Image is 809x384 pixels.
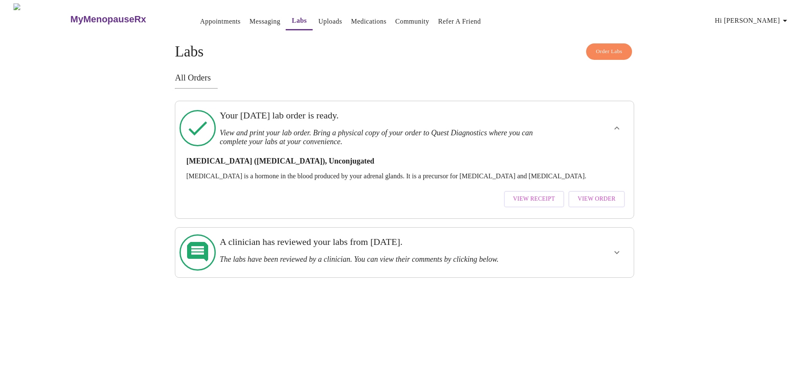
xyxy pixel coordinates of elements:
[220,255,545,264] h3: The labs have been reviewed by a clinician. You can view their comments by clicking below.
[220,129,545,146] h3: View and print your lab order. Bring a physical copy of your order to Quest Diagnostics where you...
[175,43,634,60] h4: Labs
[220,110,545,121] h3: Your [DATE] lab order is ready.
[435,13,485,30] button: Refer a Friend
[246,13,284,30] button: Messaging
[318,16,342,27] a: Uploads
[13,3,70,35] img: MyMenopauseRx Logo
[438,16,481,27] a: Refer a Friend
[220,236,545,247] h3: A clinician has reviewed your labs from [DATE].
[502,187,567,212] a: View Receipt
[186,157,623,166] h3: [MEDICAL_DATA] ([MEDICAL_DATA]), Unconjugated
[712,12,793,29] button: Hi [PERSON_NAME]
[607,118,627,138] button: show more
[200,16,241,27] a: Appointments
[351,16,386,27] a: Medications
[715,15,790,27] span: Hi [PERSON_NAME]
[249,16,280,27] a: Messaging
[292,15,307,27] a: Labs
[596,47,622,56] span: Order Labs
[513,194,555,204] span: View Receipt
[70,5,180,34] a: MyMenopauseRx
[566,187,627,212] a: View Order
[586,43,632,60] button: Order Labs
[175,73,634,83] h3: All Orders
[197,13,244,30] button: Appointments
[348,13,390,30] button: Medications
[504,191,565,207] button: View Receipt
[186,172,623,180] p: [MEDICAL_DATA] is a hormone in the blood produced by your adrenal glands. It is a precursor for [...
[395,16,429,27] a: Community
[70,14,146,25] h3: MyMenopauseRx
[392,13,433,30] button: Community
[578,194,616,204] span: View Order
[315,13,346,30] button: Uploads
[286,12,313,30] button: Labs
[607,242,627,263] button: show more
[568,191,625,207] button: View Order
